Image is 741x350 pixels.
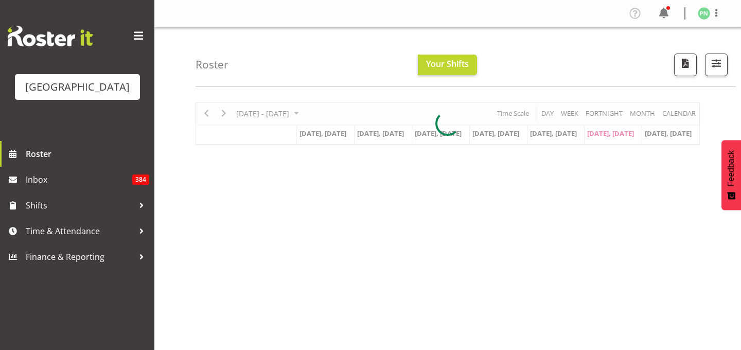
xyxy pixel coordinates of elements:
button: Filter Shifts [705,54,728,76]
button: Your Shifts [418,55,477,75]
span: Time & Attendance [26,223,134,239]
img: Rosterit website logo [8,26,93,46]
span: Roster [26,146,149,162]
div: [GEOGRAPHIC_DATA] [25,79,130,95]
span: Your Shifts [426,58,469,69]
span: Inbox [26,172,132,187]
button: Download a PDF of the roster according to the set date range. [674,54,697,76]
span: Feedback [727,150,736,186]
span: 384 [132,174,149,185]
button: Feedback - Show survey [721,140,741,210]
h4: Roster [196,59,228,71]
img: penny-navidad674.jpg [698,7,710,20]
span: Finance & Reporting [26,249,134,265]
span: Shifts [26,198,134,213]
